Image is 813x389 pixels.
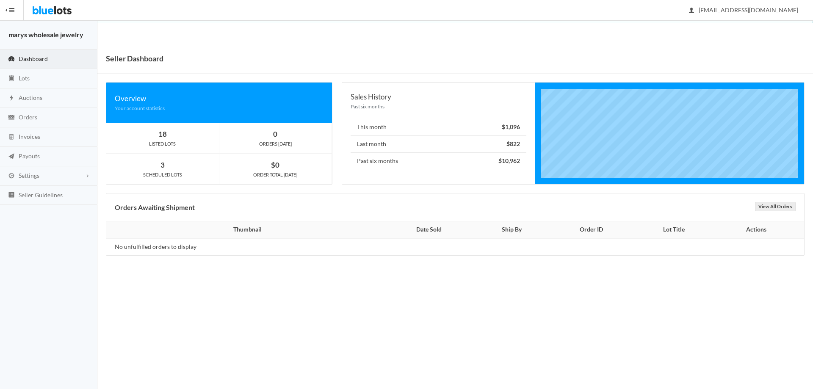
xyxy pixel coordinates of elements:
strong: $10,962 [498,157,520,164]
div: Sales History [351,91,526,102]
span: Payouts [19,152,40,160]
strong: 18 [158,130,167,138]
th: Actions [713,221,804,238]
span: Orders [19,113,37,121]
span: [EMAIL_ADDRESS][DOMAIN_NAME] [689,6,798,14]
td: No unfulfilled orders to display [106,238,384,255]
span: Seller Guidelines [19,191,63,199]
ion-icon: cog [7,172,16,180]
ion-icon: person [687,7,696,15]
ion-icon: speedometer [7,55,16,63]
strong: 3 [160,160,165,169]
strong: marys wholesale jewelry [8,30,83,39]
a: View All Orders [755,202,796,211]
h1: Seller Dashboard [106,52,163,65]
span: Settings [19,172,39,179]
strong: $822 [506,140,520,147]
div: SCHEDULED LOTS [106,171,219,179]
th: Thumbnail [106,221,384,238]
strong: $1,096 [502,123,520,130]
th: Lot Title [634,221,713,238]
span: Auctions [19,94,42,101]
th: Ship By [474,221,549,238]
div: LISTED LOTS [106,140,219,148]
div: ORDER TOTAL [DATE] [219,171,332,179]
div: Past six months [351,102,526,110]
ion-icon: clipboard [7,75,16,83]
span: Lots [19,74,30,82]
strong: $0 [271,160,279,169]
strong: 0 [273,130,277,138]
div: Your account statistics [115,104,324,112]
b: Orders Awaiting Shipment [115,203,195,211]
div: Overview [115,93,324,104]
span: Invoices [19,133,40,140]
li: Last month [351,135,526,153]
ion-icon: paper plane [7,153,16,161]
ion-icon: calculator [7,133,16,141]
ion-icon: cash [7,114,16,122]
span: Dashboard [19,55,48,62]
li: Past six months [351,152,526,169]
div: ORDERS [DATE] [219,140,332,148]
ion-icon: list box [7,191,16,199]
li: This month [351,119,526,136]
th: Order ID [549,221,634,238]
ion-icon: flash [7,94,16,102]
th: Date Sold [384,221,474,238]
